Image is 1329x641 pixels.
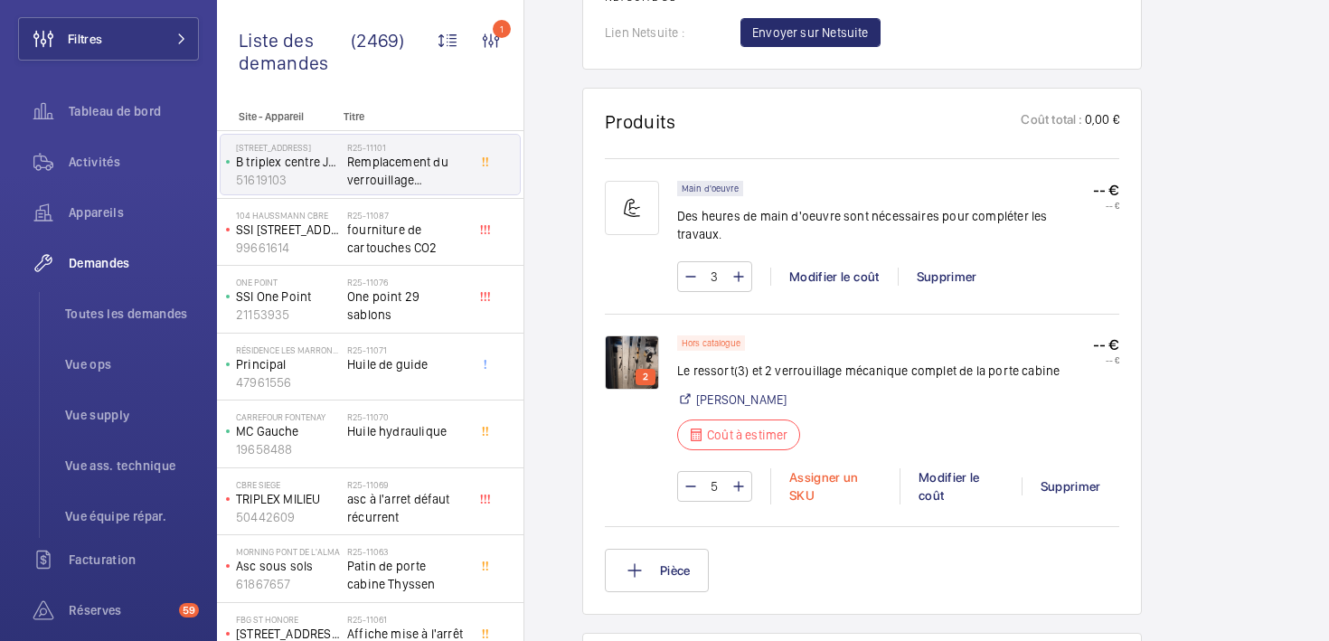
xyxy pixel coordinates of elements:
[347,344,467,355] h2: R25-11071
[236,355,340,373] p: Principal
[236,546,340,557] p: Morning Pont de l'Alma
[347,355,467,373] span: Huile de guide
[1083,110,1119,133] p: 0,00 €
[69,153,199,171] span: Activités
[1093,335,1119,354] p: -- €
[236,171,340,189] p: 51619103
[236,575,340,593] p: 61867657
[752,24,869,42] span: Envoyer sur Netsuite
[236,373,340,391] p: 47961556
[236,411,340,422] p: Carrefour Fontenay
[69,601,172,619] span: Réserves
[605,335,659,390] img: 1755603820317-1d1d6ebf-5102-4168-99a4-bc05789905fa
[1093,181,1119,200] p: -- €
[347,557,467,593] span: Patin de porte cabine Thyssen
[236,440,340,458] p: 19658488
[236,490,340,508] p: TRIPLEX MILIEU
[217,110,336,123] p: Site - Appareil
[236,153,340,171] p: B triplex centre Jk666
[1022,477,1119,495] div: Supprimer
[770,268,898,286] div: Modifier le coût
[65,355,199,373] span: Vue ops
[682,340,740,346] p: Hors catalogue
[347,479,467,490] h2: R25-11069
[682,185,739,192] p: Main d'oeuvre
[236,210,340,221] p: 104 Haussmann CBRE
[236,239,340,257] p: 99661614
[236,306,340,324] p: 21153935
[347,614,467,625] h2: R25-11061
[740,18,881,47] button: Envoyer sur Netsuite
[1093,200,1119,211] p: -- €
[236,479,340,490] p: CBRE SIEGE
[18,17,199,61] button: Filtres
[236,221,340,239] p: SSI [STREET_ADDRESS]
[347,422,467,440] span: Huile hydraulique
[347,546,467,557] h2: R25-11063
[1021,110,1082,133] p: Coût total :
[236,277,340,288] p: ONE POINT
[347,288,467,324] span: One point 29 sablons
[65,305,199,323] span: Toutes les demandes
[1093,354,1119,365] p: -- €
[347,490,467,526] span: asc à l'arret défaut récurrent
[900,468,1022,504] div: Modifier le coût
[236,557,340,575] p: Asc sous sols
[347,221,467,257] span: fourniture de cartouches CO2
[236,142,340,153] p: [STREET_ADDRESS]
[605,110,676,133] h1: Produits
[639,369,652,385] p: 2
[236,508,340,526] p: 50442609
[347,210,467,221] h2: R25-11087
[69,203,199,222] span: Appareils
[65,507,199,525] span: Vue équipe répar.
[344,110,463,123] p: Titre
[236,288,340,306] p: SSI One Point
[236,344,340,355] p: Résidence Les Marronniers
[347,411,467,422] h2: R25-11070
[69,254,199,272] span: Demandes
[347,277,467,288] h2: R25-11076
[69,551,199,569] span: Facturation
[770,468,900,504] div: Assigner un SKU
[605,549,709,592] button: Pièce
[68,30,102,48] span: Filtres
[347,153,467,189] span: Remplacement du verrouillage mécanique de la porte cabine
[236,422,340,440] p: MC Gauche
[677,362,1060,380] p: Le ressort(3) et 2 verrouillage mécanique complet de la porte cabine
[179,603,199,617] span: 59
[65,406,199,424] span: Vue supply
[707,426,788,444] p: Coût à estimer
[65,457,199,475] span: Vue ass. technique
[696,391,787,409] a: [PERSON_NAME]
[239,29,351,74] span: Liste des demandes
[236,614,340,625] p: FBG ST HONORE
[69,102,199,120] span: Tableau de bord
[898,268,995,286] div: Supprimer
[347,142,467,153] h2: R25-11101
[605,181,659,235] img: muscle-sm.svg
[677,207,1093,243] p: Des heures de main d'oeuvre sont nécessaires pour compléter les travaux.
